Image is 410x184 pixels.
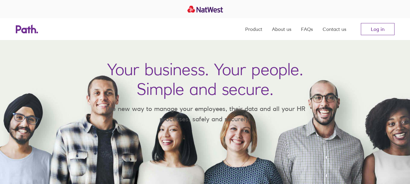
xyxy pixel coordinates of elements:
[272,18,291,40] a: About us
[96,104,314,124] p: The new way to manage your employees, their data and all your HR processes, safely and securely.
[107,59,303,99] h1: Your business. Your people. Simple and secure.
[361,23,395,35] a: Log in
[301,18,313,40] a: FAQs
[245,18,262,40] a: Product
[323,18,346,40] a: Contact us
